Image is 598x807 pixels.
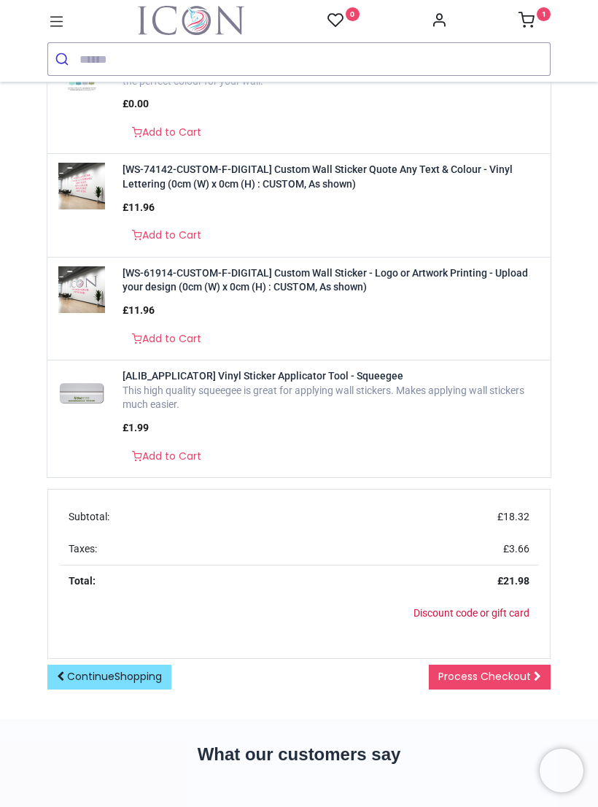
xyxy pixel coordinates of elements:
a: Account Info [431,16,447,28]
a: [WS-74142-CUSTOM-F-DIGITAL] Custom Wall Sticker Quote Any Text & Colour - Vinyl Lettering (0cm (W... [123,163,513,190]
span: 11.96 [128,201,155,213]
a: Logo of Icon Wall Stickers [138,6,244,35]
span: 11.96 [128,304,155,316]
span: £ [123,304,155,316]
a: Add to Cart [123,444,211,469]
a: Add to Cart [123,120,211,145]
td: Subtotal: [60,501,319,533]
iframe: Brevo live chat [540,749,583,792]
h2: What our customers say [47,742,551,767]
a: 1 [519,16,551,28]
a: Discount code or gift card [413,607,529,619]
span: 18.32 [503,511,529,522]
strong: Total: [69,575,96,587]
span: 21.98 [503,575,529,587]
span: £ [497,511,529,522]
span: £ [123,422,149,433]
sup: 1 [537,7,551,21]
span: 0.00 [128,98,149,109]
img: [WS-61914-CUSTOM-F-DIGITAL] Custom Wall Sticker - Logo or Artwork Printing - Upload your design (... [58,266,105,313]
a: [ALIB_APPLICATOR] Vinyl Sticker Applicator Tool - Squeegee [123,370,403,382]
a: Process Checkout [429,665,551,690]
button: Submit [48,43,79,75]
a: [ALIB_APPLICATOR] Vinyl Sticker Applicator Tool - Squeegee [58,386,105,398]
a: Add to Cart [123,327,211,352]
div: This high quality squeegee is great for applying wall stickers. Makes applying wall stickers much... [123,384,542,412]
a: ContinueShopping [47,665,171,690]
img: [ALIB_APPLICATOR] Vinyl Sticker Applicator Tool - Squeegee [58,369,105,416]
a: [WS-74142-CUSTOM-F-DIGITAL] Custom Wall Sticker Quote Any Text & Colour - Vinyl Lettering (0cm (W... [58,179,105,191]
span: Process Checkout [438,669,531,684]
img: [WS-74142-CUSTOM-F-DIGITAL] Custom Wall Sticker Quote Any Text & Colour - Vinyl Lettering (0cm (W... [58,163,105,209]
span: £ [503,543,529,555]
a: 0 [327,12,360,30]
strong: £ [497,575,529,587]
span: £ [123,98,149,109]
span: Continue [67,669,162,684]
td: Taxes: [60,533,319,565]
a: [WS-61914-CUSTOM-F-DIGITAL] Custom Wall Sticker - Logo or Artwork Printing - Upload your design (... [123,267,528,293]
span: 3.66 [509,543,529,555]
a: Add to Cart [123,223,211,248]
span: £ [123,201,155,213]
span: Shopping [114,669,162,684]
a: [WS-61914-CUSTOM-F-DIGITAL] Custom Wall Sticker - Logo or Artwork Printing - Upload your design (... [58,282,105,294]
sup: 0 [346,7,360,21]
img: Icon Wall Stickers [138,6,244,35]
span: 1.99 [128,422,149,433]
